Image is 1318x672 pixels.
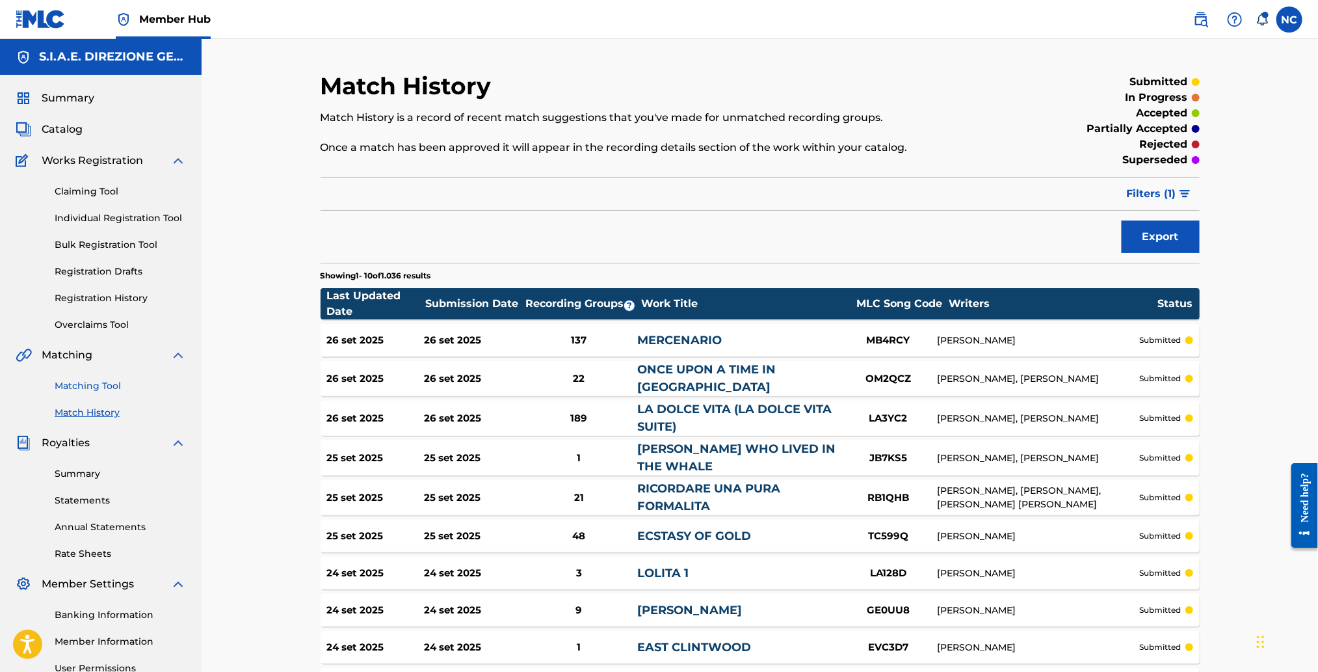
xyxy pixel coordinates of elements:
[1227,12,1243,27] img: help
[424,371,521,386] div: 26 set 2025
[641,296,849,312] div: Work Title
[424,603,521,618] div: 24 set 2025
[1282,453,1318,558] iframe: Resource Center
[521,411,637,426] div: 189
[16,122,31,137] img: Catalog
[1193,12,1209,27] img: search
[521,333,637,348] div: 137
[937,530,1139,543] div: [PERSON_NAME]
[937,372,1139,386] div: [PERSON_NAME], [PERSON_NAME]
[637,442,836,474] a: [PERSON_NAME] WHO LIVED IN THE WHALE
[1140,604,1181,616] p: submitted
[327,603,424,618] div: 24 set 2025
[1123,152,1188,168] p: superseded
[16,90,31,106] img: Summary
[321,72,498,101] h2: Match History
[1157,296,1193,312] div: Status
[1119,178,1200,210] button: Filters (1)
[321,270,431,282] p: Showing 1 - 10 of 1.036 results
[521,603,637,618] div: 9
[839,411,937,426] div: LA3YC2
[937,334,1139,347] div: [PERSON_NAME]
[937,567,1139,580] div: [PERSON_NAME]
[521,566,637,581] div: 3
[1140,567,1181,579] p: submitted
[839,333,937,348] div: MB4RCY
[139,12,211,27] span: Member Hub
[42,435,90,451] span: Royalties
[1137,105,1188,121] p: accepted
[1122,221,1200,253] button: Export
[949,296,1157,312] div: Writers
[16,435,31,451] img: Royalties
[55,494,186,507] a: Statements
[55,238,186,252] a: Bulk Registration Tool
[16,347,32,363] img: Matching
[327,411,424,426] div: 26 set 2025
[42,153,143,168] span: Works Registration
[42,347,92,363] span: Matching
[1257,623,1265,662] div: Trascina
[637,566,689,580] a: LOLITA 1
[327,529,424,544] div: 25 set 2025
[16,122,83,137] a: CatalogCatalog
[16,10,66,29] img: MLC Logo
[170,576,186,592] img: expand
[839,529,937,544] div: TC599Q
[424,491,521,505] div: 25 set 2025
[521,451,637,466] div: 1
[1180,190,1191,198] img: filter
[521,640,637,655] div: 1
[1140,452,1181,464] p: submitted
[16,153,33,168] img: Works Registration
[55,185,186,198] a: Claiming Tool
[1140,334,1181,346] p: submitted
[937,484,1139,511] div: [PERSON_NAME], [PERSON_NAME], [PERSON_NAME] [PERSON_NAME]
[937,641,1139,654] div: [PERSON_NAME]
[116,12,131,27] img: Top Rightsholder
[1256,13,1269,26] div: Notifications
[55,211,186,225] a: Individual Registration Tool
[937,412,1139,425] div: [PERSON_NAME], [PERSON_NAME]
[624,301,635,311] span: ?
[839,566,937,581] div: LA128D
[1130,74,1188,90] p: submitted
[327,333,424,348] div: 26 set 2025
[42,122,83,137] span: Catalog
[16,576,31,592] img: Member Settings
[1126,90,1188,105] p: in progress
[637,333,722,347] a: MERCENARIO
[321,110,997,126] p: Match History is a record of recent match suggestions that you've made for unmatched recording gr...
[1222,7,1248,33] div: Help
[1087,121,1188,137] p: partially accepted
[424,333,521,348] div: 26 set 2025
[937,451,1139,465] div: [PERSON_NAME], [PERSON_NAME]
[637,640,751,654] a: EAST CLINTWOOD
[637,529,751,543] a: ECSTASY OF GOLD
[839,640,937,655] div: EVC3D7
[55,547,186,561] a: Rate Sheets
[1253,610,1318,672] iframe: Chat Widget
[1140,641,1181,653] p: submitted
[327,371,424,386] div: 26 set 2025
[521,371,637,386] div: 22
[16,49,31,65] img: Accounts
[55,318,186,332] a: Overclaims Tool
[55,520,186,534] a: Annual Statements
[425,296,523,312] div: Submission Date
[424,566,521,581] div: 24 set 2025
[424,529,521,544] div: 25 set 2025
[55,608,186,622] a: Banking Information
[521,491,637,505] div: 21
[327,451,424,466] div: 25 set 2025
[521,529,637,544] div: 48
[170,153,186,168] img: expand
[1276,7,1302,33] div: User Menu
[839,603,937,618] div: GE0UU8
[424,451,521,466] div: 25 set 2025
[637,603,742,617] a: [PERSON_NAME]
[637,402,832,434] a: LA DOLCE VITA (LA DOLCE VITA SUITE)
[327,491,424,505] div: 25 set 2025
[424,640,521,655] div: 24 set 2025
